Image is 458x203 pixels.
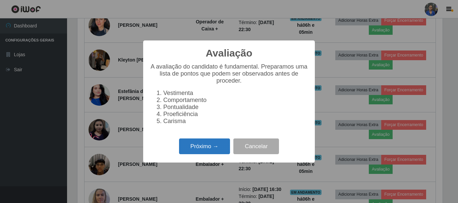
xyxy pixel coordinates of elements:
p: A avaliação do candidato é fundamental. Preparamos uma lista de pontos que podem ser observados a... [150,63,308,84]
li: Pontualidade [163,104,308,111]
li: Comportamento [163,97,308,104]
li: Carisma [163,118,308,125]
li: Proeficiência [163,111,308,118]
button: Cancelar [233,138,279,154]
button: Próximo → [179,138,230,154]
li: Vestimenta [163,90,308,97]
h2: Avaliação [206,47,252,59]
